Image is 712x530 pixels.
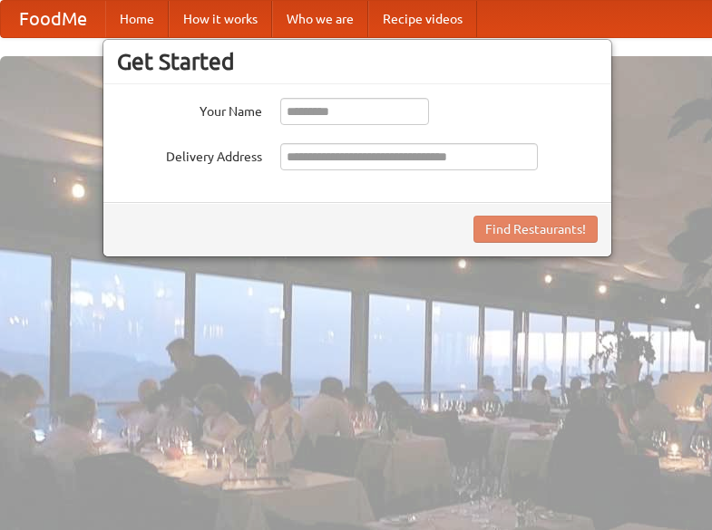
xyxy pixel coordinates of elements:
[105,1,169,37] a: Home
[117,143,262,166] label: Delivery Address
[169,1,272,37] a: How it works
[473,216,598,243] button: Find Restaurants!
[1,1,105,37] a: FoodMe
[368,1,477,37] a: Recipe videos
[117,98,262,120] label: Your Name
[272,1,368,37] a: Who we are
[117,48,598,75] h3: Get Started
